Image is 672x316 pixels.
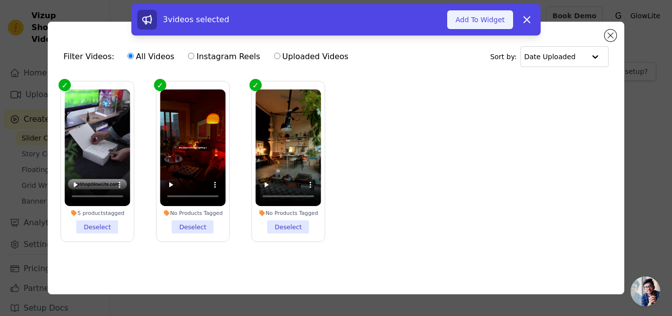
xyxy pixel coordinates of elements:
[255,210,321,216] div: No Products Tagged
[490,46,609,67] div: Sort by:
[163,15,229,24] span: 3 videos selected
[127,50,175,63] label: All Videos
[631,277,660,306] div: Open chat
[274,50,349,63] label: Uploaded Videos
[160,210,225,216] div: No Products Tagged
[187,50,260,63] label: Instagram Reels
[63,45,354,68] div: Filter Videos:
[64,210,130,216] div: 5 products tagged
[447,10,513,29] button: Add To Widget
